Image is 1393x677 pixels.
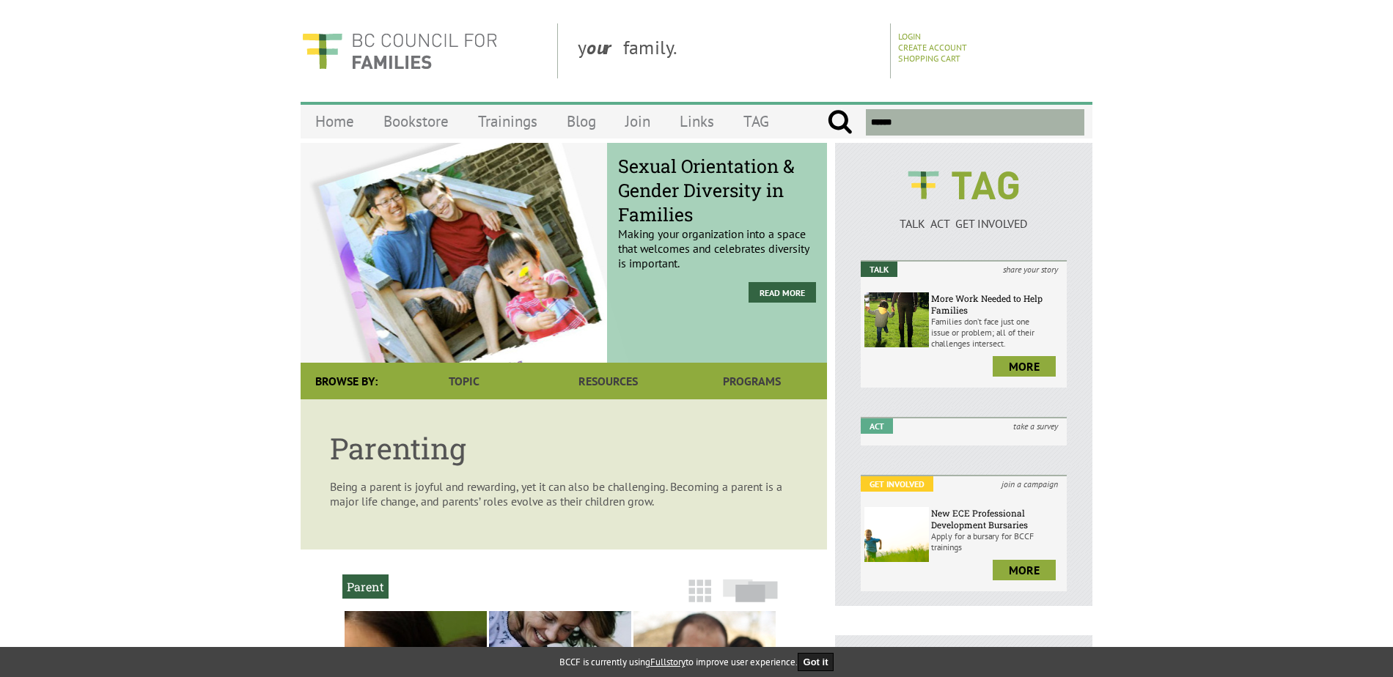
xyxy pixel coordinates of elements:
a: more [993,560,1056,580]
a: TALK ACT GET INVOLVED [861,201,1067,231]
p: Being a parent is joyful and rewarding, yet it can also be challenging. Becoming a parent is a ma... [330,479,798,508]
i: take a survey [1004,418,1067,434]
h6: More Work Needed to Help Families [931,292,1063,316]
a: TAG [729,104,784,138]
a: Topic [392,363,536,399]
a: Create Account [898,42,967,53]
a: Programs [680,363,824,399]
p: Apply for a bursary for BCCF trainings [931,530,1063,552]
a: Bookstore [369,104,463,138]
a: Blog [552,104,611,138]
h2: Parent [342,574,389,599]
a: Trainings [463,104,552,138]
img: BC Council for FAMILIES [301,23,499,78]
h6: New ECE Professional Development Bursaries [931,507,1063,530]
a: Fullstory [650,656,686,668]
i: join a campaign [993,476,1067,492]
a: more [993,356,1056,377]
span: Sexual Orientation & Gender Diversity in Families [618,154,816,226]
input: Submit [827,109,853,136]
em: Act [861,418,893,434]
strong: our [587,35,623,59]
a: Slide View [718,586,782,610]
a: Home [301,104,369,138]
p: TALK ACT GET INVOLVED [861,216,1067,231]
a: Read More [749,282,816,303]
a: Links [665,104,729,138]
em: Get Involved [861,476,933,492]
a: Join [611,104,665,138]
a: Shopping Cart [898,53,960,64]
h1: Parenting [330,429,798,467]
img: BCCF's TAG Logo [897,158,1029,213]
button: Got it [798,653,834,671]
img: grid-icon.png [688,580,711,602]
em: Talk [861,262,897,277]
div: y family. [566,23,891,78]
a: Login [898,31,921,42]
div: Browse By: [301,363,392,399]
i: share your story [994,262,1067,277]
a: Grid View [684,586,716,610]
a: Resources [536,363,680,399]
p: Families don’t face just one issue or problem; all of their challenges intersect. [931,316,1063,349]
img: slide-icon.png [723,579,778,602]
